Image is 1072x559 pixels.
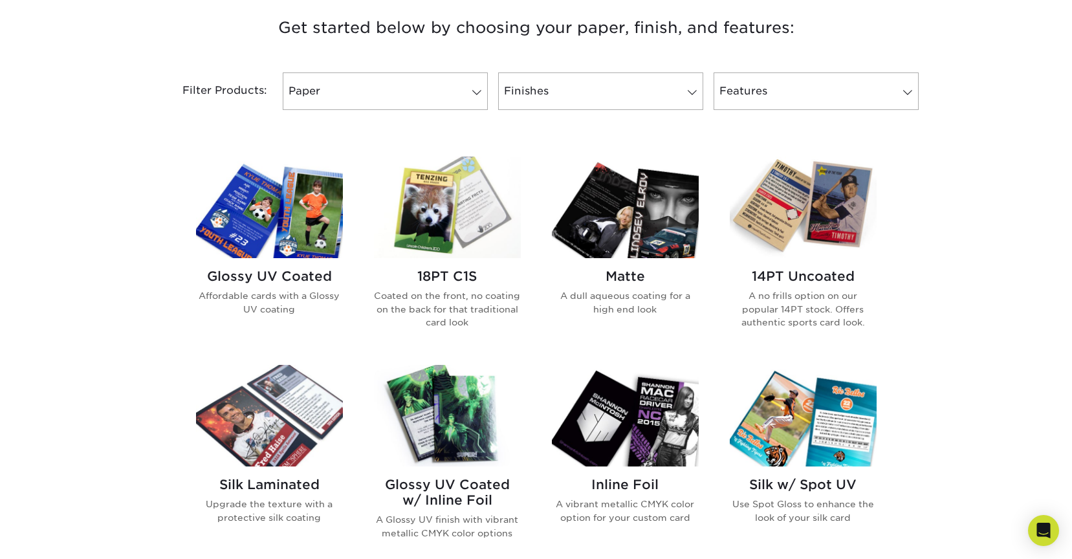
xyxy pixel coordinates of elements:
[714,72,919,110] a: Features
[374,365,521,466] img: Glossy UV Coated w/ Inline Foil Trading Cards
[374,477,521,508] h2: Glossy UV Coated w/ Inline Foil
[552,498,699,524] p: A vibrant metallic CMYK color option for your custom card
[552,157,699,258] img: Matte Trading Cards
[148,72,278,110] div: Filter Products:
[196,289,343,316] p: Affordable cards with a Glossy UV coating
[552,269,699,284] h2: Matte
[374,513,521,540] p: A Glossy UV finish with vibrant metallic CMYK color options
[196,157,343,258] img: Glossy UV Coated Trading Cards
[730,157,877,258] img: 14PT Uncoated Trading Cards
[730,269,877,284] h2: 14PT Uncoated
[374,269,521,284] h2: 18PT C1S
[730,289,877,329] p: A no frills option on our popular 14PT stock. Offers authentic sports card look.
[730,477,877,492] h2: Silk w/ Spot UV
[374,157,521,258] img: 18PT C1S Trading Cards
[196,157,343,349] a: Glossy UV Coated Trading Cards Glossy UV Coated Affordable cards with a Glossy UV coating
[552,365,699,466] img: Inline Foil Trading Cards
[730,157,877,349] a: 14PT Uncoated Trading Cards 14PT Uncoated A no frills option on our popular 14PT stock. Offers au...
[196,498,343,524] p: Upgrade the texture with a protective silk coating
[730,498,877,524] p: Use Spot Gloss to enhance the look of your silk card
[283,72,488,110] a: Paper
[552,289,699,316] p: A dull aqueous coating for a high end look
[498,72,703,110] a: Finishes
[730,365,877,466] img: Silk w/ Spot UV Trading Cards
[552,477,699,492] h2: Inline Foil
[196,477,343,492] h2: Silk Laminated
[374,157,521,349] a: 18PT C1S Trading Cards 18PT C1S Coated on the front, no coating on the back for that traditional ...
[196,365,343,466] img: Silk Laminated Trading Cards
[1028,515,1059,546] div: Open Intercom Messenger
[374,289,521,329] p: Coated on the front, no coating on the back for that traditional card look
[196,269,343,284] h2: Glossy UV Coated
[552,157,699,349] a: Matte Trading Cards Matte A dull aqueous coating for a high end look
